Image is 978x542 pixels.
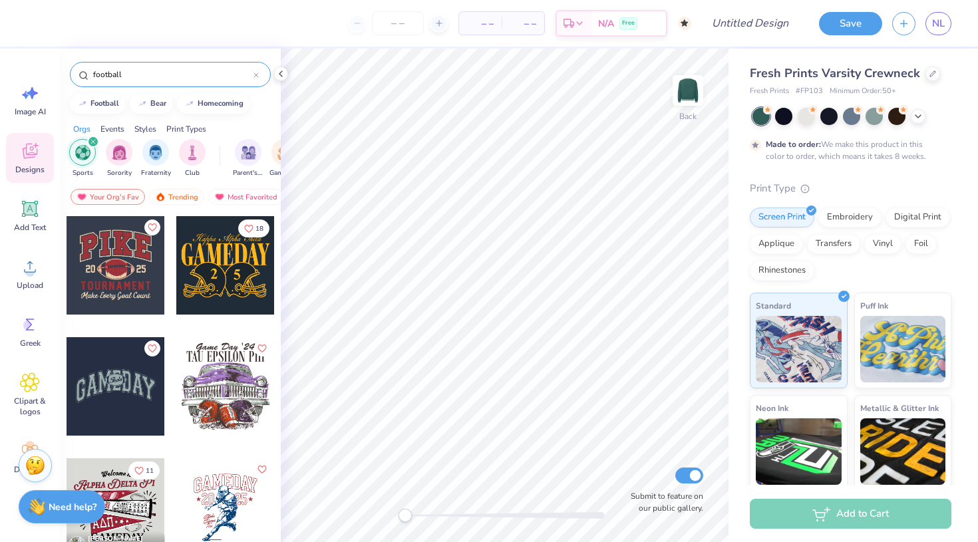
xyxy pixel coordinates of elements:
[144,219,160,235] button: Like
[107,168,132,178] span: Sorority
[166,123,206,135] div: Print Types
[155,192,166,202] img: trending.gif
[77,100,88,108] img: trend_line.gif
[750,86,789,97] span: Fresh Prints
[675,77,701,104] img: Back
[128,462,160,479] button: Like
[106,139,132,178] div: filter for Sorority
[255,225,263,232] span: 18
[208,189,283,205] div: Most Favorited
[756,299,791,313] span: Standard
[233,139,263,178] button: filter button
[90,100,119,107] div: football
[106,139,132,178] button: filter button
[277,145,293,160] img: Game Day Image
[198,100,244,107] div: homecoming
[8,396,52,417] span: Clipart & logos
[148,145,163,160] img: Fraternity Image
[510,17,536,31] span: – –
[17,280,43,291] span: Upload
[77,192,87,202] img: most_fav.gif
[112,145,127,160] img: Sorority Image
[150,100,166,107] div: bear
[69,139,96,178] button: filter button
[830,86,896,97] span: Minimum Order: 50 +
[184,100,195,108] img: trend_line.gif
[185,168,200,178] span: Club
[130,94,172,114] button: bear
[214,192,225,202] img: most_fav.gif
[860,299,888,313] span: Puff Ink
[233,139,263,178] div: filter for Parent's Weekend
[144,340,160,356] button: Like
[623,490,703,514] label: Submit to feature on our public gallery.
[254,340,270,356] button: Like
[598,17,614,31] span: N/A
[796,86,823,97] span: # FP103
[269,139,300,178] button: filter button
[679,110,697,122] div: Back
[14,222,46,233] span: Add Text
[70,94,125,114] button: football
[750,234,803,254] div: Applique
[399,509,412,522] div: Accessibility label
[134,123,156,135] div: Styles
[925,12,951,35] a: NL
[756,401,788,415] span: Neon Ink
[750,65,920,81] span: Fresh Prints Varsity Crewneck
[756,316,842,382] img: Standard
[146,468,154,474] span: 11
[701,10,799,37] input: Untitled Design
[149,189,204,205] div: Trending
[766,138,929,162] div: We make this product in this color to order, which means it takes 8 weeks.
[100,123,124,135] div: Events
[860,316,946,382] img: Puff Ink
[14,464,46,475] span: Decorate
[254,462,270,477] button: Like
[886,207,950,227] div: Digital Print
[932,16,945,31] span: NL
[69,139,96,178] div: filter for Sports
[185,145,200,160] img: Club Image
[241,145,256,160] img: Parent's Weekend Image
[179,139,206,178] div: filter for Club
[467,17,494,31] span: – –
[137,100,148,108] img: trend_line.gif
[177,94,249,114] button: homecoming
[622,19,635,28] span: Free
[238,219,269,237] button: Like
[750,261,814,281] div: Rhinestones
[750,181,951,196] div: Print Type
[49,501,96,513] strong: Need help?
[179,139,206,178] button: filter button
[15,106,46,117] span: Image AI
[819,12,882,35] button: Save
[20,338,41,348] span: Greek
[807,234,860,254] div: Transfers
[141,139,171,178] div: filter for Fraternity
[141,139,171,178] button: filter button
[15,164,45,175] span: Designs
[750,207,814,227] div: Screen Print
[860,401,939,415] span: Metallic & Glitter Ink
[905,234,937,254] div: Foil
[269,168,300,178] span: Game Day
[141,168,171,178] span: Fraternity
[269,139,300,178] div: filter for Game Day
[372,11,424,35] input: – –
[864,234,901,254] div: Vinyl
[92,68,253,81] input: Try "Alpha"
[860,418,946,485] img: Metallic & Glitter Ink
[756,418,842,485] img: Neon Ink
[818,207,882,227] div: Embroidery
[233,168,263,178] span: Parent's Weekend
[766,139,821,150] strong: Made to order:
[71,189,145,205] div: Your Org's Fav
[73,123,90,135] div: Orgs
[75,145,90,160] img: Sports Image
[73,168,93,178] span: Sports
